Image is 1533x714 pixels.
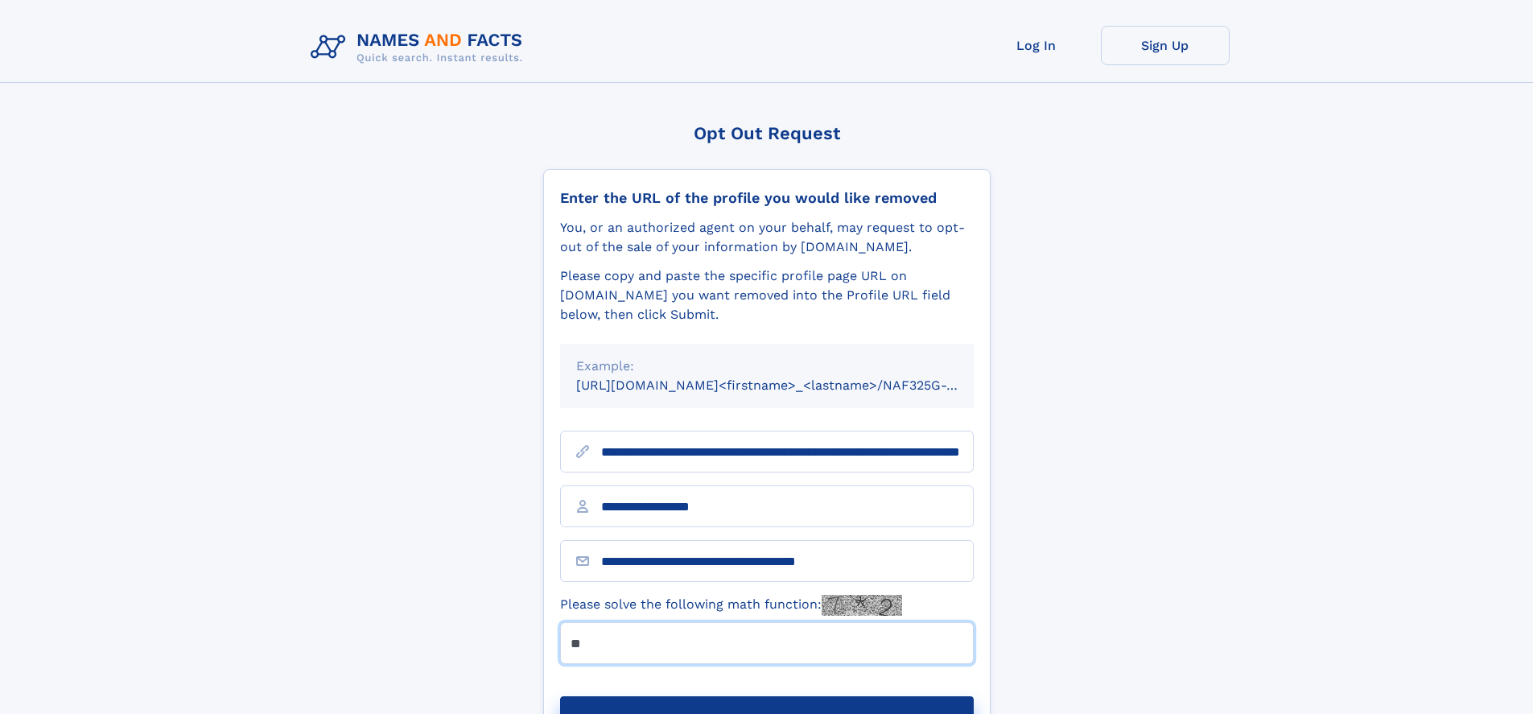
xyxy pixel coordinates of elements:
[304,26,536,69] img: Logo Names and Facts
[543,123,991,143] div: Opt Out Request
[576,378,1004,393] small: [URL][DOMAIN_NAME]<firstname>_<lastname>/NAF325G-xxxxxxxx
[560,189,974,207] div: Enter the URL of the profile you would like removed
[560,218,974,257] div: You, or an authorized agent on your behalf, may request to opt-out of the sale of your informatio...
[972,26,1101,65] a: Log In
[560,266,974,324] div: Please copy and paste the specific profile page URL on [DOMAIN_NAME] you want removed into the Pr...
[1101,26,1230,65] a: Sign Up
[576,357,958,376] div: Example:
[560,595,902,616] label: Please solve the following math function:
